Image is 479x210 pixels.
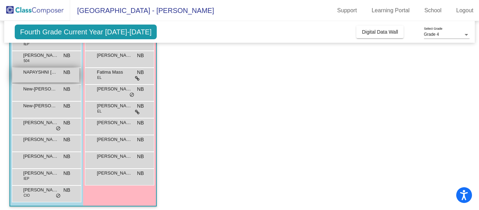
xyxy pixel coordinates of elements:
[63,102,70,110] span: NB
[129,92,134,98] span: do_not_disturb_alt
[23,176,29,181] span: IEP
[23,102,58,109] span: New-[PERSON_NAME]
[137,119,144,127] span: NB
[63,86,70,93] span: NB
[97,102,132,109] span: [PERSON_NAME]
[23,69,58,76] span: NAPAYSHNI [PERSON_NAME]
[15,25,157,39] span: Fourth Grade Current Year [DATE]-[DATE]
[137,102,144,110] span: NB
[97,153,132,160] span: [PERSON_NAME]
[23,58,29,63] span: 504
[451,5,479,16] a: Logout
[97,119,132,126] span: [PERSON_NAME]
[97,75,101,80] span: EL
[70,5,214,16] span: [GEOGRAPHIC_DATA] - [PERSON_NAME]
[23,86,58,93] span: New-[PERSON_NAME]
[63,119,70,127] span: NB
[424,32,439,37] span: Grade 4
[23,136,58,143] span: [PERSON_NAME]
[137,69,144,76] span: NB
[56,126,61,131] span: do_not_disturb_alt
[23,187,58,194] span: [PERSON_NAME]
[23,119,58,126] span: [PERSON_NAME]
[56,193,61,199] span: do_not_disturb_alt
[97,52,132,59] span: [PERSON_NAME]
[137,86,144,93] span: NB
[63,69,70,76] span: NB
[356,26,404,38] button: Digital Data Wall
[63,153,70,160] span: NB
[23,170,58,177] span: [PERSON_NAME]
[97,109,101,114] span: EL
[419,5,447,16] a: School
[97,69,132,76] span: Fatima Mass
[137,153,144,160] span: NB
[97,136,132,143] span: [PERSON_NAME]
[23,153,58,160] span: [PERSON_NAME]
[63,187,70,194] span: NB
[63,136,70,143] span: NB
[97,86,132,93] span: [PERSON_NAME]
[23,41,29,47] span: IEP
[63,170,70,177] span: NB
[366,5,416,16] a: Learning Portal
[97,170,132,177] span: [PERSON_NAME]
[332,5,363,16] a: Support
[137,170,144,177] span: NB
[23,52,58,59] span: [PERSON_NAME]
[23,193,30,198] span: CIO
[63,52,70,59] span: NB
[137,52,144,59] span: NB
[137,136,144,143] span: NB
[362,29,398,35] span: Digital Data Wall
